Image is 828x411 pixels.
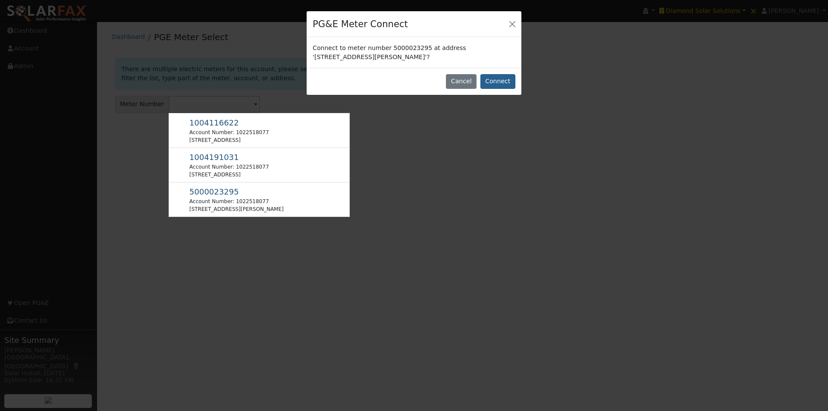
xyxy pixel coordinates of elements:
[189,153,239,162] span: 1004191031
[307,37,521,67] div: Connect to meter number 5000023295 at address '[STREET_ADDRESS][PERSON_NAME]'?
[189,163,269,171] div: Account Number: 1022518077
[189,187,239,196] span: 5000023295
[313,17,408,31] h4: PG&E Meter Connect
[189,189,239,196] span: Usage Point: 7313020843
[189,118,239,127] span: 1004116622
[446,74,477,89] button: Cancel
[189,171,269,179] div: [STREET_ADDRESS]
[189,136,269,144] div: [STREET_ADDRESS]
[189,120,239,127] span: Usage Point: 4653220383
[189,154,239,161] span: Usage Point: 5397920820
[189,198,284,205] div: Account Number: 1022518077
[506,18,518,30] button: Close
[189,205,284,213] div: [STREET_ADDRESS][PERSON_NAME]
[480,74,515,89] button: Connect
[189,129,269,136] div: Account Number: 1022518077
